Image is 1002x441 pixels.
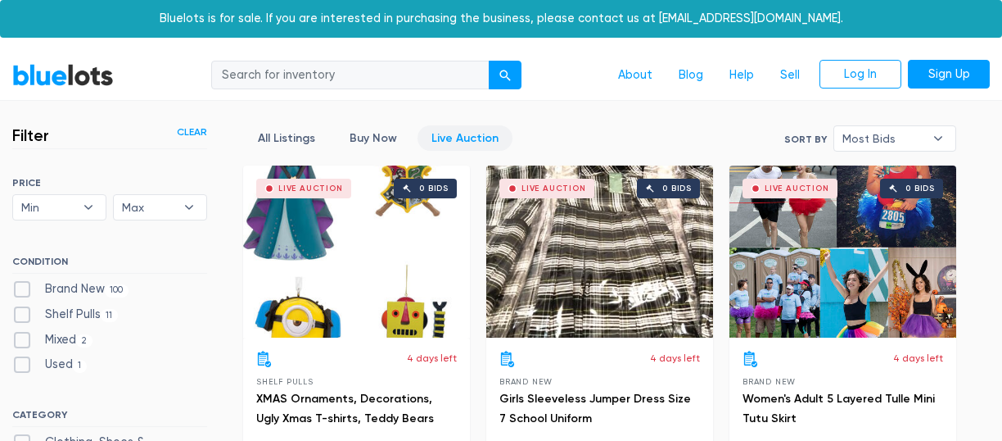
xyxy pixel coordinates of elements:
label: Sort By [784,132,827,147]
b: ▾ [71,195,106,220]
a: Buy Now [336,125,411,151]
div: Live Auction [521,184,586,193]
span: Brand New [742,377,796,386]
span: Brand New [499,377,553,386]
span: 2 [76,334,93,348]
p: 4 days left [407,351,457,366]
label: Mixed [12,331,93,349]
div: Live Auction [278,184,343,193]
a: Log In [819,60,901,89]
label: Brand New [12,280,129,298]
a: Sign Up [908,60,990,89]
h6: PRICE [12,177,207,189]
h3: Filter [12,125,49,145]
a: About [605,60,666,91]
span: Min [21,195,74,220]
div: 0 bids [662,184,692,193]
a: Live Auction [417,125,512,151]
div: 0 bids [419,184,449,193]
div: Live Auction [765,184,829,193]
b: ▾ [172,195,206,220]
a: Women's Adult 5 Layered Tulle Mini Tutu Skirt [742,392,935,425]
p: 4 days left [893,351,943,366]
input: Search for inventory [211,61,490,90]
label: Shelf Pulls [12,306,118,324]
span: 100 [105,284,129,298]
span: Most Bids [842,126,924,151]
a: Clear [177,125,207,139]
a: XMAS Ornaments, Decorations, Ugly Xmas T-shirts, Teddy Bears [256,392,434,425]
h6: CONDITION [12,256,207,274]
span: Shelf Pulls [256,377,314,386]
label: Used [12,356,87,374]
a: BlueLots [12,63,114,87]
h6: CATEGORY [12,409,207,427]
a: Sell [767,60,813,91]
a: Live Auction 0 bids [243,166,470,338]
span: 1 [73,360,87,373]
b: ▾ [921,126,955,151]
span: Max [122,195,175,220]
p: 4 days left [650,351,700,366]
a: Girls Sleeveless Jumper Dress Size 7 School Uniform [499,392,691,425]
a: Help [716,60,767,91]
a: Blog [666,60,716,91]
a: All Listings [244,125,329,151]
div: 0 bids [905,184,935,193]
span: 11 [101,309,118,322]
a: Live Auction 0 bids [729,166,956,338]
a: Live Auction 0 bids [486,166,713,338]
